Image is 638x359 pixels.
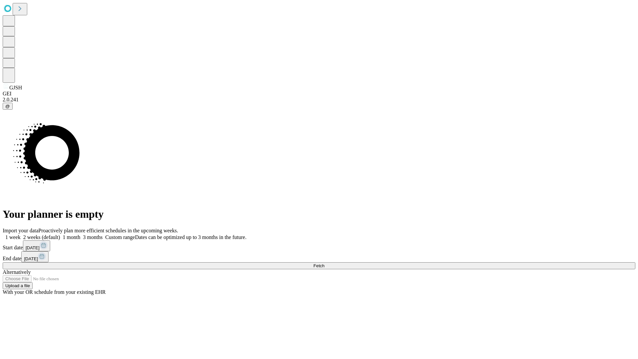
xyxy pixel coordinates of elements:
span: 1 week [5,234,21,240]
span: Alternatively [3,269,31,275]
button: Fetch [3,262,635,269]
div: Start date [3,240,635,251]
span: Custom range [105,234,135,240]
span: [DATE] [26,245,40,250]
button: Upload a file [3,282,33,289]
span: Proactively plan more efficient schedules in the upcoming weeks. [39,228,178,233]
span: Fetch [313,263,324,268]
span: Import your data [3,228,39,233]
span: 1 month [63,234,80,240]
button: [DATE] [23,240,50,251]
span: 3 months [83,234,103,240]
div: End date [3,251,635,262]
span: Dates can be optimized up to 3 months in the future. [135,234,246,240]
span: @ [5,104,10,109]
h1: Your planner is empty [3,208,635,220]
div: GEI [3,91,635,97]
button: @ [3,103,13,110]
button: [DATE] [21,251,49,262]
span: GJSH [9,85,22,90]
div: 2.0.241 [3,97,635,103]
span: With your OR schedule from your existing EHR [3,289,106,295]
span: 2 weeks (default) [23,234,60,240]
span: [DATE] [24,256,38,261]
